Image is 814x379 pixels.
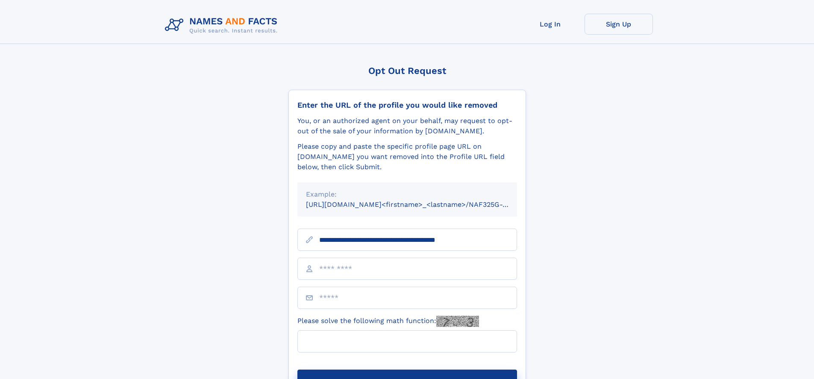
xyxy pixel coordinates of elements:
img: Logo Names and Facts [162,14,285,37]
div: Please copy and paste the specific profile page URL on [DOMAIN_NAME] you want removed into the Pr... [297,141,517,172]
div: Opt Out Request [288,65,526,76]
a: Sign Up [585,14,653,35]
div: Example: [306,189,508,200]
div: You, or an authorized agent on your behalf, may request to opt-out of the sale of your informatio... [297,116,517,136]
small: [URL][DOMAIN_NAME]<firstname>_<lastname>/NAF325G-xxxxxxxx [306,200,533,209]
a: Log In [516,14,585,35]
div: Enter the URL of the profile you would like removed [297,100,517,110]
label: Please solve the following math function: [297,316,479,327]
